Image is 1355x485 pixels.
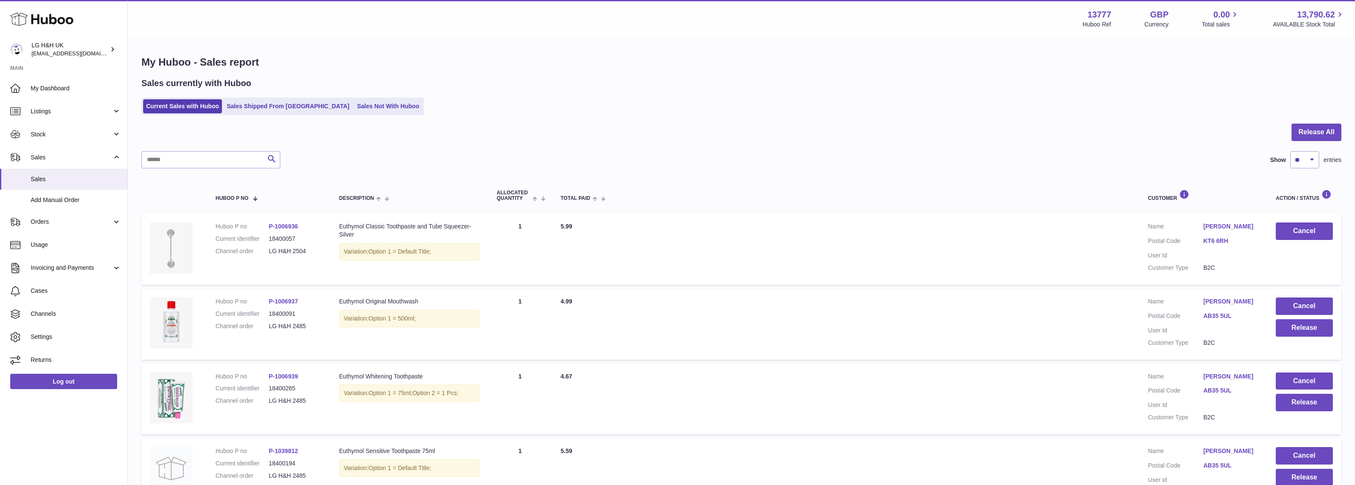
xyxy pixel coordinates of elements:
[1276,394,1333,411] button: Release
[216,447,269,455] dt: Huboo P no
[269,322,322,330] dd: LG H&H 2485
[32,50,125,57] span: [EMAIL_ADDRESS][DOMAIN_NAME]
[1203,413,1259,421] dd: B2C
[10,43,23,56] img: veechen@lghnh.co.uk
[216,384,269,393] dt: Current identifier
[141,78,251,89] h2: Sales currently with Huboo
[339,447,480,455] div: Euthymol Sensitive Toothpaste 75ml
[269,235,322,243] dd: 18400057
[339,222,480,239] div: Euthymol Classic Toothpaste and Tube Squeezer-Silver
[31,218,112,226] span: Orders
[31,196,121,204] span: Add Manual Order
[1203,387,1259,395] a: AB35 5UL
[216,247,269,255] dt: Channel order
[31,175,121,183] span: Sales
[216,196,248,201] span: Huboo P no
[269,247,322,255] dd: LG H&H 2504
[339,243,480,260] div: Variation:
[1148,312,1203,322] dt: Postal Code
[1203,462,1259,470] a: AB35 5UL
[216,472,269,480] dt: Channel order
[339,372,480,381] div: Euthymol Whitening Toothpaste
[216,372,269,381] dt: Huboo P no
[216,310,269,318] dt: Current identifier
[1148,413,1203,421] dt: Customer Type
[1203,372,1259,381] a: [PERSON_NAME]
[31,153,112,162] span: Sales
[31,287,121,295] span: Cases
[31,241,121,249] span: Usage
[1148,190,1259,201] div: Customer
[269,298,298,305] a: P-1006937
[1150,9,1168,20] strong: GBP
[1276,297,1333,315] button: Cancel
[1148,297,1203,308] dt: Name
[488,289,552,360] td: 1
[561,373,572,380] span: 4.67
[31,107,112,115] span: Listings
[1083,20,1111,29] div: Huboo Ref
[31,130,112,139] span: Stock
[224,99,352,113] a: Sales Shipped From [GEOGRAPHIC_DATA]
[31,310,121,318] span: Channels
[32,41,108,58] div: LG H&H UK
[216,459,269,468] dt: Current identifier
[1087,9,1111,20] strong: 13777
[1276,372,1333,390] button: Cancel
[1203,312,1259,320] a: AB35 5UL
[1148,387,1203,397] dt: Postal Code
[269,447,298,454] a: P-1039812
[150,222,193,274] img: Euthymol_Classic_Toothpaste_and_Tube_Squeezer-Silver-Image-4.webp
[1276,447,1333,465] button: Cancel
[143,99,222,113] a: Current Sales with Huboo
[1148,339,1203,347] dt: Customer Type
[216,322,269,330] dt: Channel order
[339,297,480,306] div: Euthymol Original Mouthwash
[1148,264,1203,272] dt: Customer Type
[339,310,480,327] div: Variation:
[1276,190,1333,201] div: Action / Status
[216,222,269,231] dt: Huboo P no
[31,264,112,272] span: Invoicing and Payments
[31,84,121,92] span: My Dashboard
[1203,297,1259,306] a: [PERSON_NAME]
[1276,222,1333,240] button: Cancel
[1203,447,1259,455] a: [PERSON_NAME]
[412,390,458,396] span: Option 2 = 1 Pcs;
[1203,339,1259,347] dd: B2C
[1148,237,1203,247] dt: Postal Code
[31,356,121,364] span: Returns
[368,315,416,322] span: Option 1 = 500ml;
[216,235,269,243] dt: Current identifier
[354,99,422,113] a: Sales Not With Huboo
[1273,9,1345,29] a: 13,790.62 AVAILABLE Stock Total
[339,384,480,402] div: Variation:
[561,223,572,230] span: 5.99
[269,397,322,405] dd: LG H&H 2485
[339,459,480,477] div: Variation:
[31,333,121,341] span: Settings
[1148,401,1203,409] dt: User Id
[1214,9,1230,20] span: 0.00
[488,364,552,435] td: 1
[1202,20,1240,29] span: Total sales
[1145,20,1169,29] div: Currency
[1203,264,1259,272] dd: B2C
[1203,237,1259,245] a: KT6 6RH
[269,310,322,318] dd: 18400091
[561,298,572,305] span: 4.99
[269,223,298,230] a: P-1006936
[141,55,1341,69] h1: My Huboo - Sales report
[216,397,269,405] dt: Channel order
[561,196,590,201] span: Total paid
[1148,251,1203,260] dt: User Id
[1202,9,1240,29] a: 0.00 Total sales
[1273,20,1345,29] span: AVAILABLE Stock Total
[1292,124,1341,141] button: Release All
[368,390,412,396] span: Option 1 = 75ml;
[1297,9,1335,20] span: 13,790.62
[1270,156,1286,164] label: Show
[216,297,269,306] dt: Huboo P no
[10,374,117,389] a: Log out
[1148,476,1203,484] dt: User Id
